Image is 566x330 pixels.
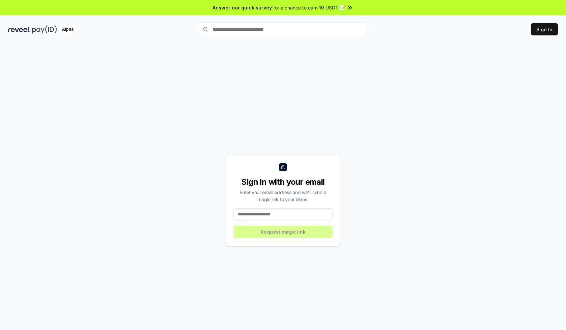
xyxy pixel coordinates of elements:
[531,23,558,35] button: Sign In
[233,177,333,187] div: Sign in with your email
[273,4,345,11] span: for a chance to earn 10 USDT 📝
[213,4,272,11] span: Answer our quick survey
[58,25,77,34] div: Alpha
[233,189,333,203] div: Enter your email address and we’ll send a magic link to your inbox.
[8,25,31,34] img: reveel_dark
[279,163,287,171] img: logo_small
[32,25,57,34] img: pay_id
